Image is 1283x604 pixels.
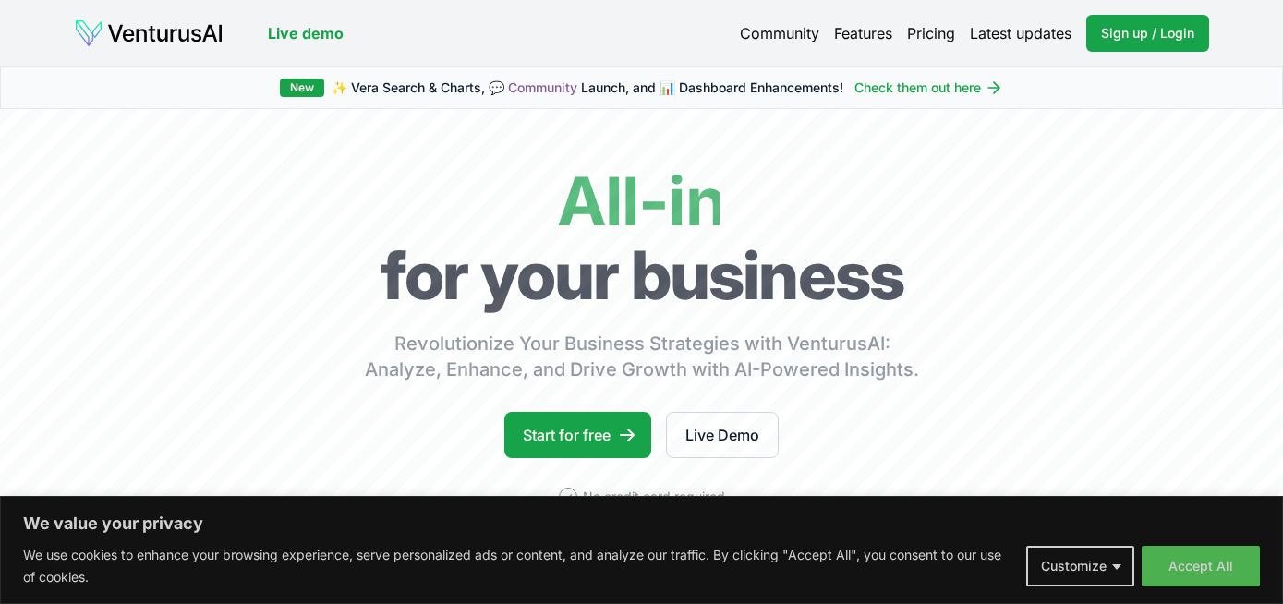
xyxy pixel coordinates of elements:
[1086,15,1209,52] a: Sign up / Login
[23,513,1260,535] p: We value your privacy
[280,79,324,97] div: New
[740,22,819,44] a: Community
[1101,24,1194,42] span: Sign up / Login
[1142,546,1260,586] button: Accept All
[666,412,779,458] a: Live Demo
[74,18,224,48] img: logo
[23,544,1012,588] p: We use cookies to enhance your browsing experience, serve personalized ads or content, and analyz...
[504,412,651,458] a: Start for free
[508,79,577,95] a: Community
[970,22,1071,44] a: Latest updates
[1026,546,1134,586] button: Customize
[834,22,892,44] a: Features
[332,79,843,97] span: ✨ Vera Search & Charts, 💬 Launch, and 📊 Dashboard Enhancements!
[268,22,344,44] a: Live demo
[854,79,1003,97] a: Check them out here
[907,22,955,44] a: Pricing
